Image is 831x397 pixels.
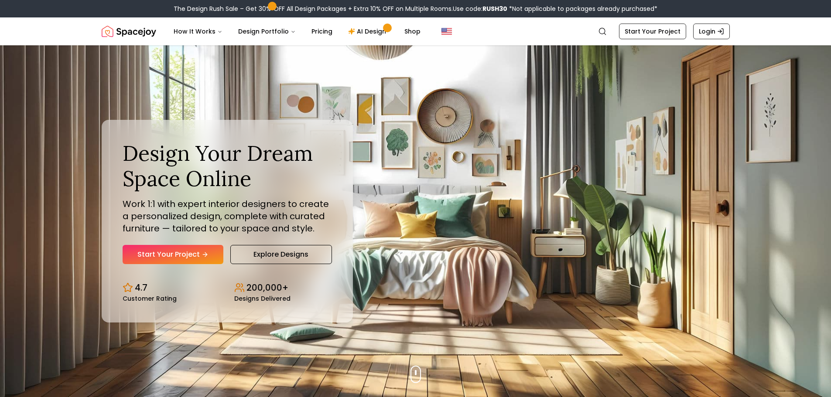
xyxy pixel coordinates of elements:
[231,23,303,40] button: Design Portfolio
[507,4,657,13] span: *Not applicable to packages already purchased*
[102,23,156,40] img: Spacejoy Logo
[167,23,427,40] nav: Main
[453,4,507,13] span: Use code:
[123,275,332,302] div: Design stats
[123,141,332,191] h1: Design Your Dream Space Online
[246,282,288,294] p: 200,000+
[123,245,223,264] a: Start Your Project
[102,17,730,45] nav: Global
[102,23,156,40] a: Spacejoy
[341,23,396,40] a: AI Design
[482,4,507,13] b: RUSH30
[123,295,177,302] small: Customer Rating
[167,23,229,40] button: How It Works
[230,245,332,264] a: Explore Designs
[441,26,452,37] img: United States
[174,4,657,13] div: The Design Rush Sale – Get 30% OFF All Design Packages + Extra 10% OFF on Multiple Rooms.
[123,198,332,234] p: Work 1:1 with expert interior designers to create a personalized design, complete with curated fu...
[304,23,339,40] a: Pricing
[619,24,686,39] a: Start Your Project
[234,295,291,302] small: Designs Delivered
[397,23,427,40] a: Shop
[693,24,730,39] a: Login
[135,282,147,294] p: 4.7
